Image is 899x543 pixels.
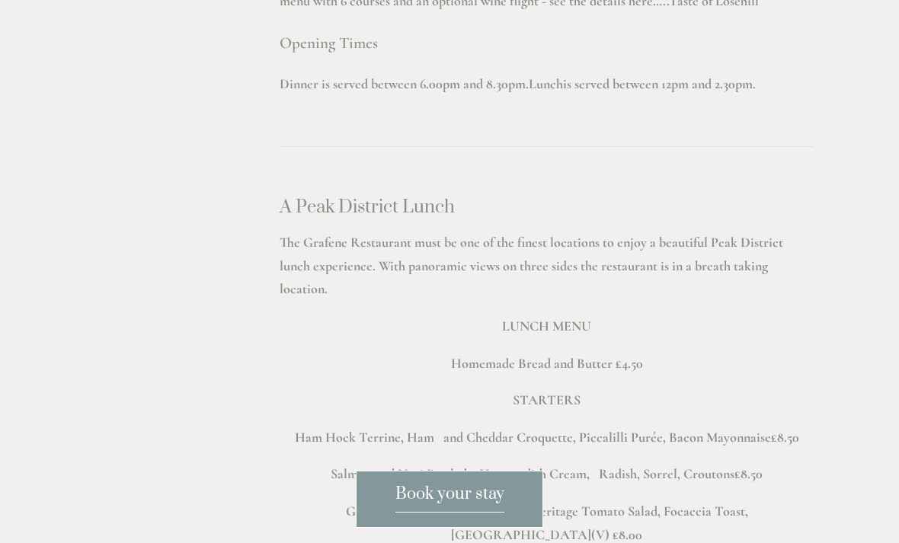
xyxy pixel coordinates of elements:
[771,429,799,446] strong: £8.50
[280,426,814,449] p: Ham Hock Terrine, Ham and Cheddar Croquette, Piccalilli Purée, Bacon Mayonnaise
[395,484,504,513] span: Book your stay
[280,28,814,59] h3: Opening Times
[280,72,814,96] p: Dinner is served between 6.00pm and 8.30pm. is served between 12pm and 2.30pm.
[513,391,581,408] strong: STARTERS
[280,197,814,217] h2: A Peak District Lunch
[451,355,643,372] strong: Homemade Bread and Butter £4.50
[591,526,642,543] strong: (V) £8.00
[280,231,814,301] p: The Grafene Restaurant must be one of the finest locations to enjoy a beautiful Peak District lun...
[502,318,591,334] strong: LUNCH MENU
[529,75,563,92] a: Lunch
[734,465,763,482] strong: £8.50
[356,471,543,528] a: Book your stay
[280,462,814,486] p: Salmon and Nori Roulade, Horseradish Cream, Radish, Sorrel, Croutons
